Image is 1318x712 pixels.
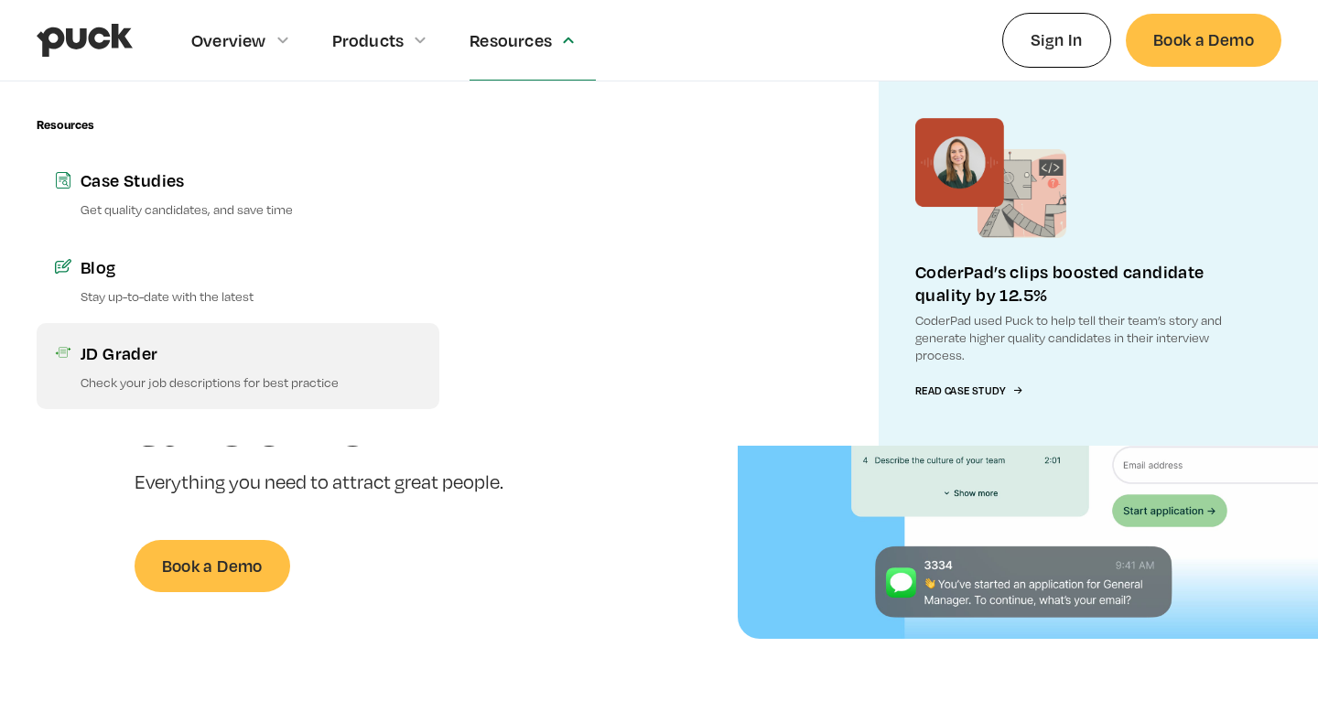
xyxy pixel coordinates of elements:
a: BlogStay up-to-date with the latest [37,237,439,323]
div: Resources [37,118,94,132]
div: Resources [470,30,552,50]
p: Check your job descriptions for best practice [81,373,421,391]
div: Case Studies [81,168,421,191]
a: Book a Demo [1126,14,1281,66]
h1: Get quality candidates, and save time [135,275,569,455]
div: JD Grader [81,341,421,364]
p: Get quality candidates, and save time [81,200,421,218]
a: JD GraderCheck your job descriptions for best practice [37,323,439,409]
p: Everything you need to attract great people. [135,469,569,496]
a: Case StudiesGet quality candidates, and save time [37,150,439,236]
div: Read Case Study [915,385,1005,397]
div: Blog [81,255,421,278]
p: CoderPad used Puck to help tell their team’s story and generate higher quality candidates in thei... [915,311,1245,364]
div: Overview [191,30,266,50]
p: Stay up-to-date with the latest [81,287,421,305]
div: CoderPad’s clips boosted candidate quality by 12.5% [915,260,1245,306]
a: Sign In [1002,13,1111,67]
div: Products [332,30,405,50]
a: CoderPad’s clips boosted candidate quality by 12.5%CoderPad used Puck to help tell their team’s s... [879,81,1281,446]
a: Book a Demo [135,540,290,592]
